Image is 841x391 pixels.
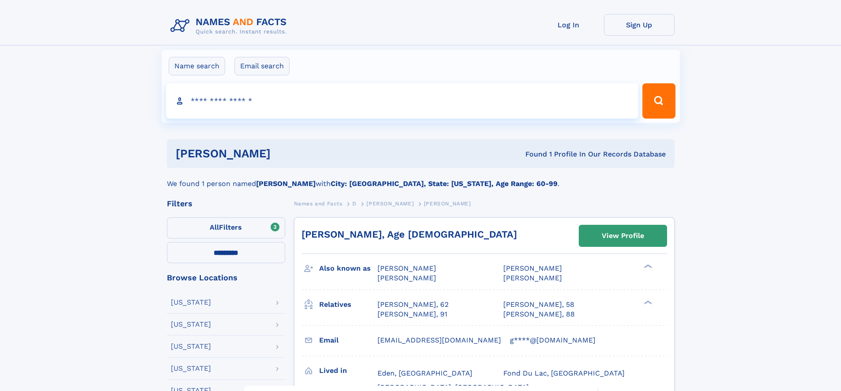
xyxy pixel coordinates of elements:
[366,201,414,207] span: [PERSON_NAME]
[169,57,225,75] label: Name search
[167,274,285,282] div: Browse Locations
[642,83,675,119] button: Search Button
[642,264,652,269] div: ❯
[503,274,562,282] span: [PERSON_NAME]
[377,274,436,282] span: [PERSON_NAME]
[171,299,211,306] div: [US_STATE]
[503,309,575,319] a: [PERSON_NAME], 88
[503,369,625,377] span: Fond Du Lac, [GEOGRAPHIC_DATA]
[366,198,414,209] a: [PERSON_NAME]
[171,365,211,372] div: [US_STATE]
[424,201,471,207] span: [PERSON_NAME]
[167,14,294,38] img: Logo Names and Facts
[176,148,398,159] h1: [PERSON_NAME]
[171,343,211,350] div: [US_STATE]
[377,336,501,344] span: [EMAIL_ADDRESS][DOMAIN_NAME]
[234,57,290,75] label: Email search
[533,14,604,36] a: Log In
[352,198,357,209] a: D
[167,168,675,189] div: We found 1 person named with .
[604,14,675,36] a: Sign Up
[503,264,562,272] span: [PERSON_NAME]
[319,333,377,348] h3: Email
[377,300,449,309] a: [PERSON_NAME], 62
[331,179,558,188] b: City: [GEOGRAPHIC_DATA], State: [US_STATE], Age Range: 60-99
[377,264,436,272] span: [PERSON_NAME]
[319,297,377,312] h3: Relatives
[319,261,377,276] h3: Also known as
[319,363,377,378] h3: Lived in
[256,179,316,188] b: [PERSON_NAME]
[602,226,644,246] div: View Profile
[579,225,667,246] a: View Profile
[642,299,652,305] div: ❯
[302,229,517,240] a: [PERSON_NAME], Age [DEMOGRAPHIC_DATA]
[503,300,574,309] a: [PERSON_NAME], 58
[166,83,639,119] input: search input
[167,200,285,208] div: Filters
[377,309,447,319] a: [PERSON_NAME], 91
[167,217,285,238] label: Filters
[352,201,357,207] span: D
[210,223,219,231] span: All
[294,198,343,209] a: Names and Facts
[398,149,666,159] div: Found 1 Profile In Our Records Database
[171,321,211,328] div: [US_STATE]
[377,369,472,377] span: Eden, [GEOGRAPHIC_DATA]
